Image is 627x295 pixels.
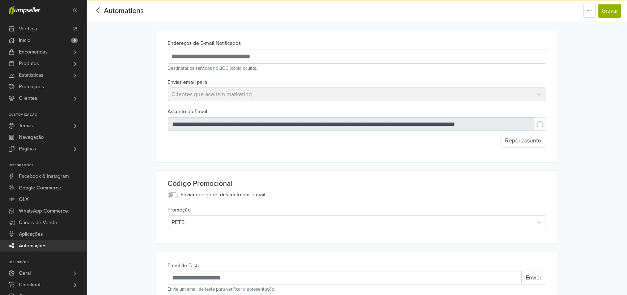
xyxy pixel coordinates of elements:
span: Estatísticas [19,69,43,81]
label: Promoção [168,206,191,214]
p: Parabéns! Com a tua recente compra na , acabaste de desbloquear um mundo de possibilidades incrív... [88,213,291,256]
span: Automations [104,7,144,15]
span: Promoções [19,81,44,93]
span: WhatsApp Commerce [19,205,68,217]
label: Email de Teste [168,262,201,270]
small: Envie um email de teste para verificar a apresentação. [168,286,546,293]
label: Assunto do Email [168,108,207,116]
span: Aplicações [19,228,43,240]
button: Gravar [598,4,621,18]
div: Código Promocional [168,179,546,188]
span: Produtos [19,58,39,69]
label: Enviar email para [168,78,208,86]
span: Encomendas [19,46,48,58]
small: Destinatários servidos no BCC (cópia oculta). [168,65,546,72]
h1: Aqui está uma oferta especial só para ti! [88,170,291,198]
strong: SPORTKANE | Loja Online de Alimentos para Cães e Gatos [97,231,282,246]
span: 6 [71,38,78,43]
span: Temas [19,120,33,132]
label: Enviar código de desconto por e-mail [181,191,266,199]
span: OLX [19,194,29,205]
span: Checkout [19,279,41,291]
span: Ver Loja [19,23,37,35]
button: Enviar [521,271,546,285]
p: Integrações [9,163,86,168]
span: Google Commerce [19,182,61,194]
span: Automações [19,240,47,252]
span: Navegação [19,132,44,143]
span: Páginas [19,143,36,155]
label: Endereços de E-mail Notificados [168,39,241,47]
strong: Olá! [183,214,195,220]
img: image-91c49475-8096-4bb1-b148-f956d22faf63.png [88,4,291,147]
span: Clientes [19,93,37,104]
span: Canais de Venda [19,217,57,228]
button: Repôr assunto [501,134,546,147]
p: Customização [9,113,86,117]
span: Facebook & Instagram [19,171,69,182]
span: Início [19,35,30,46]
input: Recipient's username [168,271,522,285]
span: Geral [19,268,31,279]
p: Definições [9,260,86,265]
